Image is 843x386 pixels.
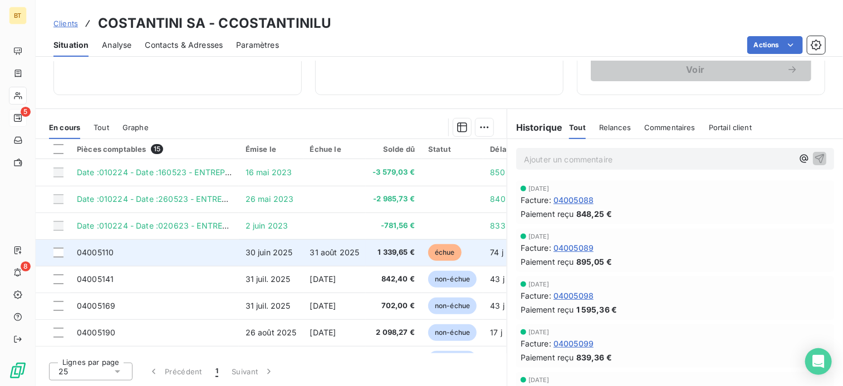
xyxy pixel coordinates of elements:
span: 1 [215,366,218,377]
span: 5 [21,107,31,117]
span: En cours [49,123,80,132]
span: 43 j [490,301,504,310]
span: non-échue [428,351,477,368]
a: Clients [53,18,78,29]
h3: COSTANTINI SA - CCOSTANTINILU [98,13,331,33]
button: 1 [209,360,225,383]
span: 833 j [490,221,509,230]
span: [DATE] [310,301,336,310]
span: Relances [599,123,631,132]
span: 17 j [490,328,502,337]
h6: Historique [507,121,563,134]
span: -781,56 € [373,220,415,231]
span: 31 juil. 2025 [246,274,291,284]
span: 04005098 [553,290,594,301]
span: échue [428,244,462,261]
span: 04005110 [77,248,114,257]
span: -2 985,73 € [373,194,415,205]
span: 43 j [490,274,504,284]
span: 04005089 [553,242,594,254]
span: non-échue [428,298,477,314]
span: Date :010224 - Date :260523 - ENTREPRISE DE CONSTRUCTIONS COSTANTSELO [77,194,389,204]
div: Échue le [310,145,360,154]
span: Graphe [122,123,149,132]
span: Paiement reçu [521,304,574,315]
span: Voir [604,65,787,74]
div: Statut [428,145,477,154]
span: Date :010224 - Date :160523 - ENTREPRISE DE [GEOGRAPHIC_DATA] [77,167,338,177]
div: Délai [490,145,520,154]
span: 04005088 [553,194,594,206]
span: 74 j [490,248,503,257]
span: Date :010224 - Date :020623 - ENTREPRISE DE CONSTRUCTIONS COSTANTSELO [77,221,390,230]
span: Portail client [709,123,752,132]
span: 31 août 2025 [310,248,360,257]
button: Actions [747,36,803,54]
span: 26 août 2025 [246,328,297,337]
span: 2 juin 2023 [246,221,288,230]
span: [DATE] [310,274,336,284]
span: [DATE] [528,329,550,335]
span: Clients [53,19,78,28]
span: 25 [58,366,68,377]
div: Solde dû [373,145,415,154]
div: BT [9,7,27,24]
span: 1 595,36 € [576,304,617,315]
span: [DATE] [310,328,336,337]
span: non-échue [428,324,477,341]
span: 2 098,27 € [373,327,415,338]
span: -3 579,03 € [373,167,415,178]
span: Analyse [102,39,131,51]
span: 15 [151,144,163,154]
span: 839,36 € [576,352,612,363]
span: 8 [21,261,31,271]
span: 04005190 [77,328,115,337]
span: Commentaires [644,123,695,132]
button: Suivant [225,360,281,383]
span: 1 339,65 € [373,247,415,258]
span: non-échue [428,271,477,288]
span: [DATE] [528,185,550,192]
span: Facture : [521,290,551,301]
span: Facture : [521,242,551,254]
span: Tout [94,123,109,132]
span: 848,25 € [576,208,612,220]
span: 16 mai 2023 [246,167,292,177]
span: Facture : [521,338,551,349]
button: Voir [591,58,811,81]
span: 31 juil. 2025 [246,301,291,310]
span: [DATE] [528,377,550,383]
span: 842,40 € [373,274,415,285]
span: 04005169 [77,301,115,310]
span: 850 j [490,167,509,177]
span: 04005099 [553,338,594,349]
span: Tout [569,123,586,132]
div: Émise le [246,145,297,154]
span: 26 mai 2023 [246,194,294,204]
span: Contacts & Adresses [145,39,223,51]
span: Paiement reçu [521,208,574,220]
span: 30 juin 2025 [246,248,293,257]
img: Logo LeanPay [9,362,27,379]
span: Facture : [521,194,551,206]
span: Paramètres [236,39,279,51]
span: 702,00 € [373,300,415,311]
span: 04005141 [77,274,114,284]
span: Paiement reçu [521,352,574,363]
span: Paiement reçu [521,256,574,268]
div: Open Intercom Messenger [805,348,832,375]
button: Précédent [141,360,209,383]
div: Pièces comptables [77,144,232,154]
span: Situation [53,39,89,51]
span: [DATE] [528,281,550,288]
span: 895,05 € [576,256,612,268]
span: 840 j [490,194,509,204]
span: [DATE] [528,233,550,240]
